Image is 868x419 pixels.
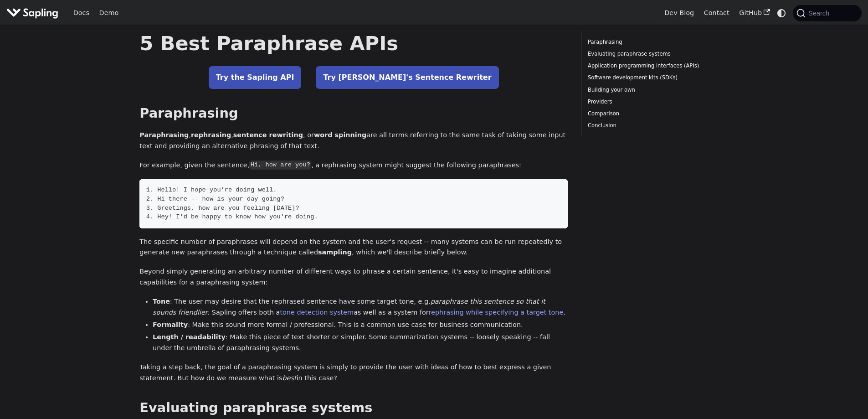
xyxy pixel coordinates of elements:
a: Building your own [588,86,711,94]
a: Application programming interfaces (APIs) [588,62,711,70]
a: Paraphrasing [588,38,711,47]
img: Sapling.ai [6,6,58,20]
span: 2. Hi there -- how is your day going? [146,196,284,202]
li: : Make this piece of text shorter or simpler. Some summarization systems -- loosely speaking -- f... [153,332,568,354]
p: Beyond simply generating an arbitrary number of different ways to phrase a certain sentence, it's... [139,266,568,288]
p: For example, given the sentence, , a rephrasing system might suggest the following paraphrases: [139,160,568,171]
em: best [282,374,296,382]
span: 1. Hello! I hope you're doing well. [146,186,277,193]
a: Try [PERSON_NAME]'s Sentence Rewriter [316,66,498,89]
li: : The user may desire that the rephrased sentence have some target tone, e.g. . Sapling offers bo... [153,296,568,318]
h2: Paraphrasing [139,105,568,122]
strong: Paraphrasing [139,131,189,139]
strong: sampling [318,248,352,256]
h2: Evaluating paraphrase systems [139,400,568,416]
button: Search (Command+K) [793,5,861,21]
span: Search [806,10,835,17]
a: Contact [699,6,734,20]
span: 4. Hey! I'd be happy to know how you're doing. [146,213,318,220]
strong: Tone [153,298,170,305]
strong: Length / readability [153,333,226,341]
a: Dev Blog [659,6,699,20]
a: GitHub [734,6,775,20]
p: , , , or are all terms referring to the same task of taking some input text and providing an alte... [139,130,568,152]
a: Software development kits (SDKs) [588,73,711,82]
p: The specific number of paraphrases will depend on the system and the user's request -- many syste... [139,237,568,259]
button: Switch between dark and light mode (currently system mode) [775,6,788,20]
p: Taking a step back, the goal of a paraphrasing system is simply to provide the user with ideas of... [139,362,568,384]
a: Try the Sapling API [209,66,302,89]
em: paraphrase this sentence so that it sounds friendlier [153,298,545,316]
span: 3. Greetings, how are you feeling [DATE]? [146,205,299,212]
strong: rephrasing [191,131,231,139]
a: Evaluating paraphrase systems [588,50,711,58]
a: Sapling.aiSapling.ai [6,6,62,20]
a: Demo [94,6,123,20]
strong: Formality [153,321,188,328]
a: Conclusion [588,121,711,130]
code: Hi, how are you? [249,160,311,170]
a: tone detection system [280,309,354,316]
a: Providers [588,98,711,106]
h1: 5 Best Paraphrase APIs [139,31,568,56]
a: rephrasing while specifying a target tone [429,309,564,316]
strong: sentence rewriting [233,131,303,139]
strong: word spinning [314,131,366,139]
li: : Make this sound more formal / professional. This is a common use case for business communication. [153,320,568,331]
a: Docs [68,6,94,20]
a: Comparison [588,109,711,118]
